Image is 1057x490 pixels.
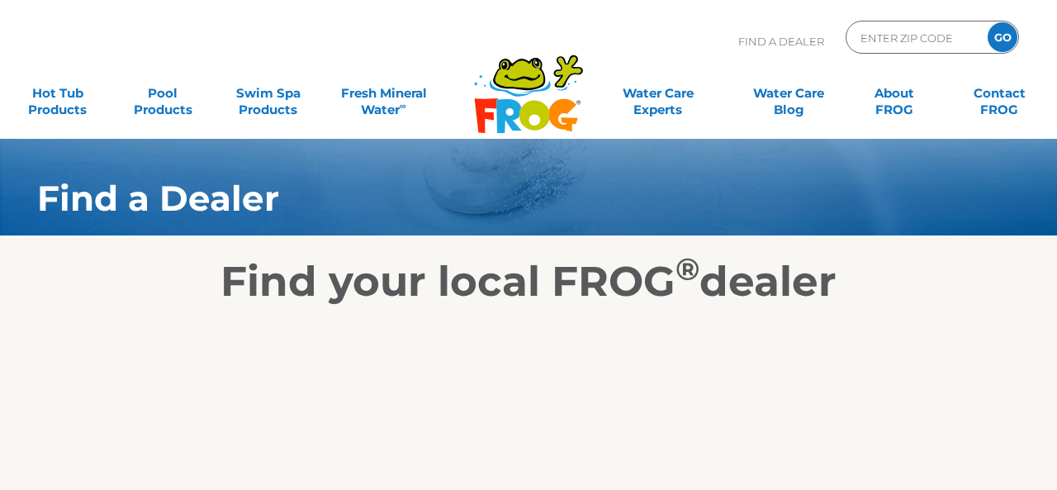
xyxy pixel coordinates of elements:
[738,21,824,62] p: Find A Dealer
[17,77,98,110] a: Hot TubProducts
[959,77,1040,110] a: ContactFROG
[675,250,699,288] sup: ®
[12,257,1045,307] h2: Find your local FROG dealer
[37,178,941,218] h1: Find a Dealer
[988,22,1017,52] input: GO
[465,33,592,134] img: Frog Products Logo
[333,77,435,110] a: Fresh MineralWater∞
[122,77,204,110] a: PoolProducts
[748,77,830,110] a: Water CareBlog
[400,100,406,112] sup: ∞
[591,77,724,110] a: Water CareExperts
[853,77,935,110] a: AboutFROG
[227,77,309,110] a: Swim SpaProducts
